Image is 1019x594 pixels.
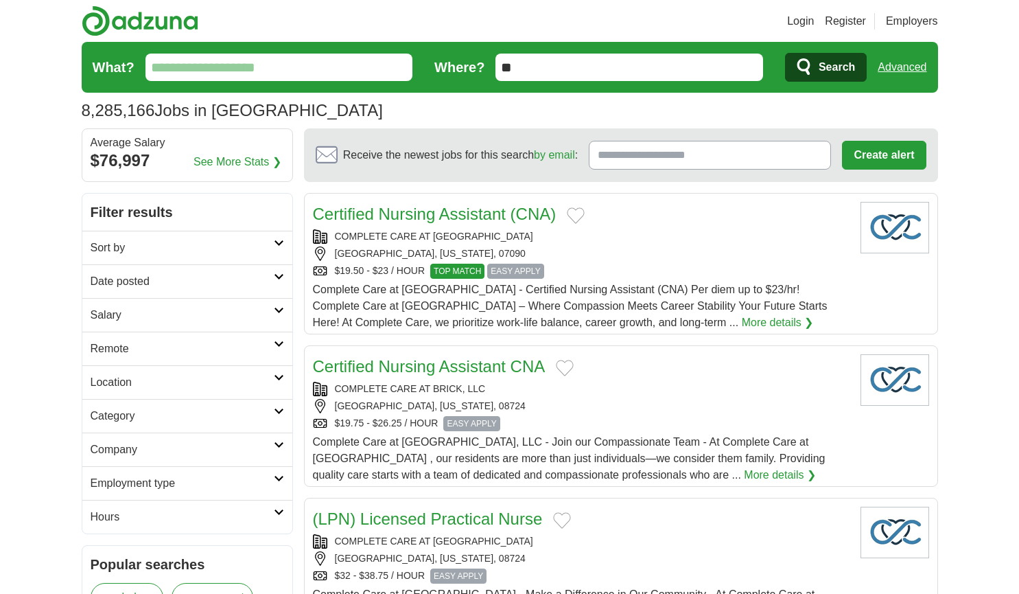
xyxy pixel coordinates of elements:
[91,509,274,525] h2: Hours
[91,475,274,492] h2: Employment type
[443,416,500,431] span: EASY APPLY
[553,512,571,529] button: Add to favorite jobs
[82,264,292,298] a: Date posted
[82,101,383,119] h1: Jobs in [GEOGRAPHIC_DATA]
[313,264,850,279] div: $19.50 - $23 / HOUR
[82,98,155,123] span: 8,285,166
[91,137,284,148] div: Average Salary
[860,354,929,406] img: Company logo
[878,54,926,81] a: Advanced
[744,467,816,483] a: More details ❯
[313,416,850,431] div: $19.75 - $26.25 / HOUR
[82,365,292,399] a: Location
[313,382,850,396] div: COMPLETE CARE AT BRICK, LLC
[313,399,850,413] div: [GEOGRAPHIC_DATA], [US_STATE], 08724
[313,229,850,244] div: COMPLETE CARE AT [GEOGRAPHIC_DATA]
[91,554,284,575] h2: Popular searches
[430,569,487,584] span: EASY APPLY
[91,240,274,256] h2: Sort by
[82,433,292,466] a: Company
[82,332,292,365] a: Remote
[313,436,825,481] span: Complete Care at [GEOGRAPHIC_DATA], LLC - Join our Compassionate Team - At Complete Care at [GEOG...
[556,360,574,376] button: Add to favorite jobs
[434,57,484,78] label: Where?
[91,442,274,458] h2: Company
[82,500,292,534] a: Hours
[82,466,292,500] a: Employment type
[430,264,484,279] span: TOP MATCH
[313,357,546,376] a: Certified Nursing Assistant CNA
[313,247,850,261] div: [GEOGRAPHIC_DATA], [US_STATE], 07090
[313,510,543,528] a: (LPN) Licensed Practical Nurse
[313,534,850,549] div: COMPLETE CARE AT [GEOGRAPHIC_DATA]
[534,149,575,161] a: by email
[91,273,274,290] h2: Date posted
[785,53,867,82] button: Search
[860,202,929,253] img: Company logo
[82,231,292,264] a: Sort by
[842,141,926,170] button: Create alert
[742,315,814,331] a: More details ❯
[819,54,855,81] span: Search
[82,399,292,433] a: Category
[313,569,850,584] div: $32 - $38.75 / HOUR
[886,13,938,30] a: Employers
[82,298,292,332] a: Salary
[313,551,850,566] div: [GEOGRAPHIC_DATA], [US_STATE], 08724
[91,341,274,357] h2: Remote
[860,507,929,558] img: Company logo
[93,57,134,78] label: What?
[82,5,198,36] img: Adzuna logo
[91,374,274,391] h2: Location
[313,284,828,328] span: Complete Care at [GEOGRAPHIC_DATA] - Certified Nursing Assistant (CNA) Per diem up to $23/hr! Com...
[82,194,292,231] h2: Filter results
[313,205,557,223] a: Certified Nursing Assistant (CNA)
[343,147,578,163] span: Receive the newest jobs for this search :
[91,307,274,323] h2: Salary
[567,207,585,224] button: Add to favorite jobs
[787,13,814,30] a: Login
[194,154,281,170] a: See More Stats ❯
[91,148,284,173] div: $76,997
[91,408,274,424] h2: Category
[487,264,543,279] span: EASY APPLY
[825,13,866,30] a: Register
